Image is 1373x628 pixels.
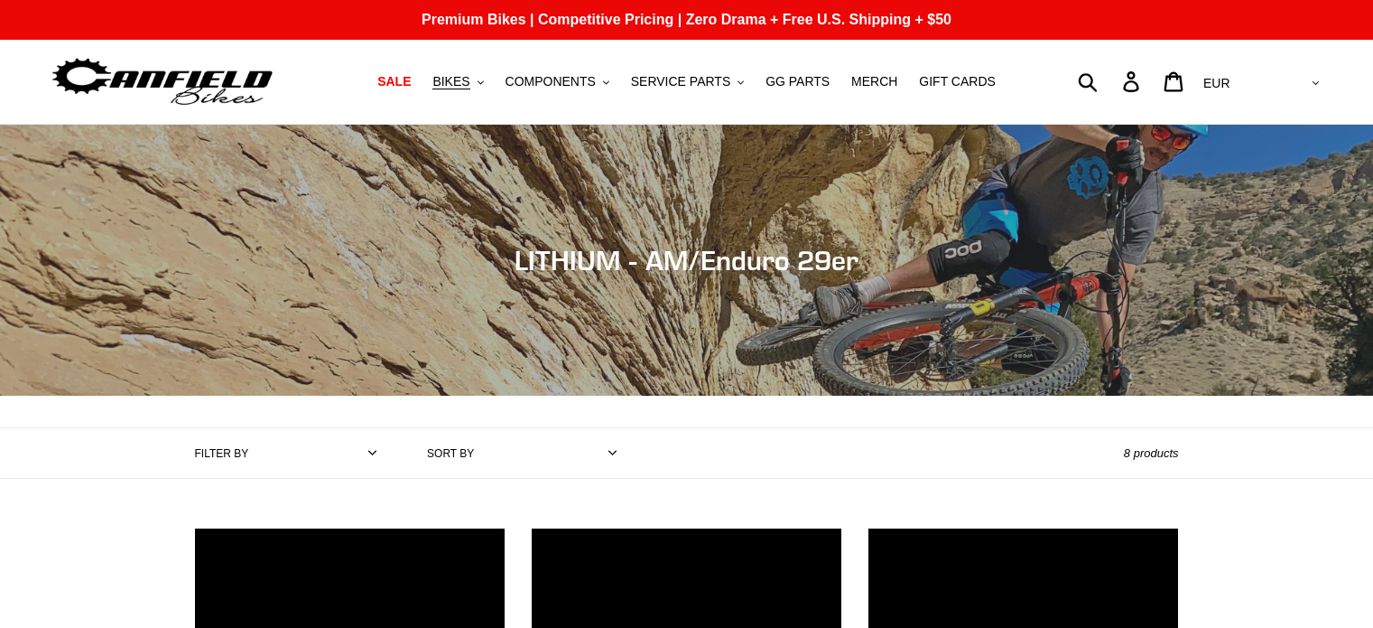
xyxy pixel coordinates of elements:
[195,445,249,462] label: Filter by
[842,70,906,94] a: MERCH
[423,70,492,94] button: BIKES
[496,70,618,94] button: COMPONENTS
[910,70,1005,94] a: GIFT CARDS
[851,74,897,89] span: MERCH
[622,70,753,94] button: SERVICE PARTS
[368,70,420,94] a: SALE
[427,445,474,462] label: Sort by
[756,70,839,94] a: GG PARTS
[765,74,830,89] span: GG PARTS
[515,244,858,277] span: LITHIUM - AM/Enduro 29er
[50,53,275,110] img: Canfield Bikes
[506,74,596,89] span: COMPONENTS
[1088,61,1134,101] input: Search
[919,74,996,89] span: GIFT CARDS
[377,74,411,89] span: SALE
[1124,446,1179,460] span: 8 products
[631,74,730,89] span: SERVICE PARTS
[432,74,469,89] span: BIKES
